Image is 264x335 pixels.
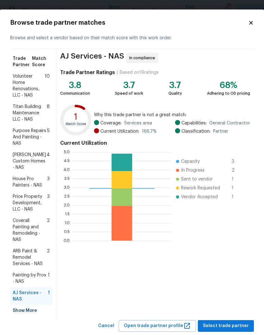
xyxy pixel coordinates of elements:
[115,82,143,88] div: 3.7
[64,176,70,180] text: 3.5
[94,112,250,118] span: Why this trade partner is not a great match:
[209,120,250,126] span: General Contractor
[13,176,47,188] span: House Pro Painters - NAS
[47,218,50,243] span: 2
[213,128,228,135] span: Partner
[232,158,242,165] span: 3
[207,82,250,88] div: 68%
[119,320,196,332] button: Open trade partner profile
[74,113,78,121] text: 1
[10,27,254,49] div: Browse and select a vendor based on their match score with this work order.
[64,159,70,162] text: 4.5
[129,55,158,61] span: In compliance
[124,322,191,330] span: Open trade partner profile
[66,122,86,126] text: Match Score
[13,73,45,98] span: Volunteer Home Renovations, LLC - NAS
[13,290,48,302] span: AJ Services - NAS
[60,82,90,88] div: 3.8
[64,167,70,171] text: 4.0
[198,320,254,332] button: Select trade partner
[65,221,70,224] text: 1.0
[120,69,159,76] div: Based on 19 ratings
[60,53,124,63] span: AJ Services - NAS
[32,55,50,68] span: Match Score
[47,128,50,147] span: 5
[64,185,70,189] text: 3.0
[47,176,50,188] span: 3
[13,248,47,267] span: ARB Paint & Remodel Services - NAS
[64,230,70,233] text: 0.5
[13,152,47,171] span: [PERSON_NAME] Custom Homes - NAS
[232,194,242,200] span: 1
[181,128,211,135] span: Classification:
[181,158,200,165] span: Capacity
[60,69,115,76] h4: Trade Partner Ratings
[232,167,242,174] span: 2
[96,320,117,332] button: Cancel
[13,272,48,285] span: Painting by Pros - NAS
[47,152,50,171] span: 4
[124,120,152,126] span: Services area
[203,322,249,330] span: Select trade partner
[65,212,70,216] text: 1.5
[115,90,143,97] div: Speed of work
[10,305,52,316] div: Show More
[64,238,70,242] text: 0.0
[13,104,47,123] span: Titan Building Maintenance LLC - NAS
[181,120,207,126] span: Capabilities:
[142,128,157,135] span: 166.7 %
[13,218,47,243] span: Coverall Painting and Remodeling - NAS
[232,185,242,191] span: 1
[168,82,182,88] div: 3.7
[10,20,248,26] h2: Browse trade partner matches
[47,104,50,123] span: 8
[181,167,204,174] span: In Progress
[115,69,120,76] div: |
[45,73,50,98] span: 10
[48,272,50,285] span: 1
[47,193,50,212] span: 3
[13,193,47,212] span: Price Property Development, LLC - NAS
[181,176,213,182] span: Sent to vendor
[98,322,114,330] span: Cancel
[48,290,50,302] span: 1
[60,90,90,97] div: Communication
[13,128,47,147] span: Purpose Repairs And Painting - NAS
[100,128,139,135] span: Current Utilization:
[64,203,70,207] text: 2.0
[64,150,70,154] text: 5.0
[168,90,182,97] div: Quality
[181,185,220,191] span: Rework Requested
[60,140,250,146] h4: Current Utilization
[100,120,122,126] span: Coverage:
[232,176,242,182] span: 1
[13,55,32,68] span: Trade Partner
[64,194,70,198] text: 2.5
[47,248,50,267] span: 2
[181,194,218,200] span: Vendor Accepted
[207,90,250,97] div: Adhering to OD pricing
